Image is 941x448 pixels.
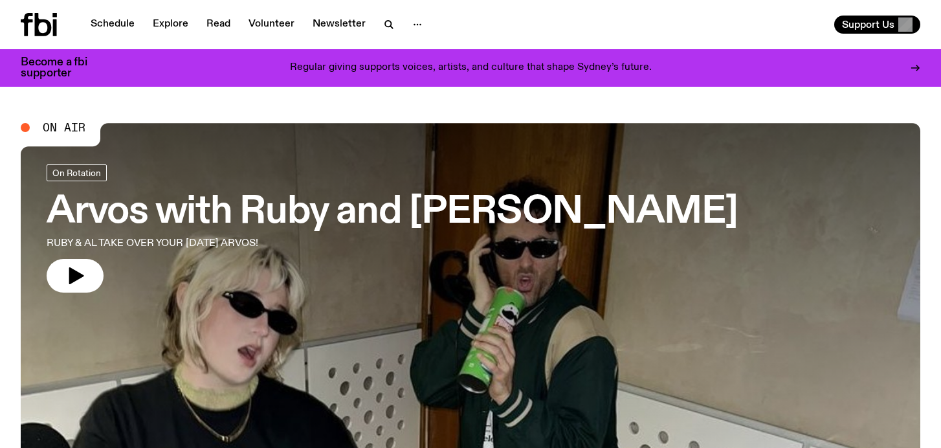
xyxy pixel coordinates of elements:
[305,16,373,34] a: Newsletter
[834,16,920,34] button: Support Us
[842,19,894,30] span: Support Us
[83,16,142,34] a: Schedule
[21,57,104,79] h3: Become a fbi supporter
[47,164,107,181] a: On Rotation
[241,16,302,34] a: Volunteer
[47,236,378,251] p: RUBY & AL TAKE OVER YOUR [DATE] ARVOS!
[199,16,238,34] a: Read
[290,62,652,74] p: Regular giving supports voices, artists, and culture that shape Sydney’s future.
[47,164,738,293] a: Arvos with Ruby and [PERSON_NAME]RUBY & AL TAKE OVER YOUR [DATE] ARVOS!
[52,168,101,177] span: On Rotation
[145,16,196,34] a: Explore
[43,122,85,133] span: On Air
[47,194,738,230] h3: Arvos with Ruby and [PERSON_NAME]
